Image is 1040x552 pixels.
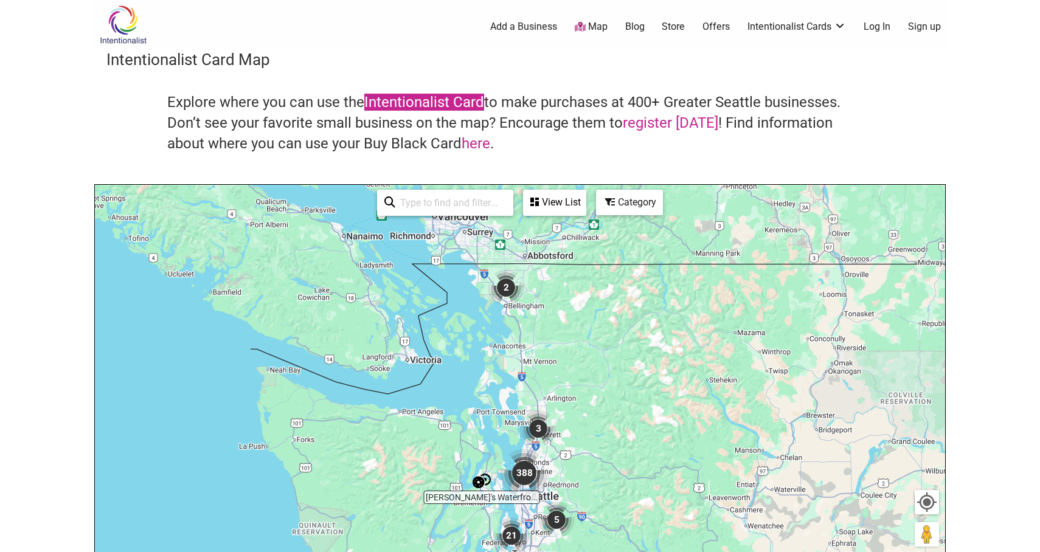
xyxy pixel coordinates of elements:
[395,191,506,215] input: Type to find and filter...
[500,449,549,497] div: 388
[473,472,491,490] div: Monica's Waterfront Bakery & Cafe
[364,94,484,111] a: Intentionalist Card
[597,191,662,214] div: Category
[538,502,575,538] div: 5
[623,114,718,131] a: register [DATE]
[462,135,490,152] a: here
[596,190,663,215] div: Filter by category
[908,20,941,33] a: Sign up
[524,191,585,214] div: View List
[488,269,524,306] div: 2
[94,5,152,44] img: Intentionalist
[625,20,645,33] a: Blog
[167,92,873,154] h4: Explore where you can use the to make purchases at 400+ Greater Seattle businesses. Don’t see you...
[915,490,939,514] button: Your Location
[520,410,556,447] div: 3
[864,20,890,33] a: Log In
[575,20,608,34] a: Map
[106,49,934,71] h3: Intentionalist Card Map
[490,20,557,33] a: Add a Business
[915,522,939,547] button: Drag Pegman onto the map to open Street View
[662,20,685,33] a: Store
[747,20,846,33] a: Intentionalist Cards
[377,190,513,216] div: Type to search and filter
[523,190,586,216] div: See a list of the visible businesses
[702,20,730,33] a: Offers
